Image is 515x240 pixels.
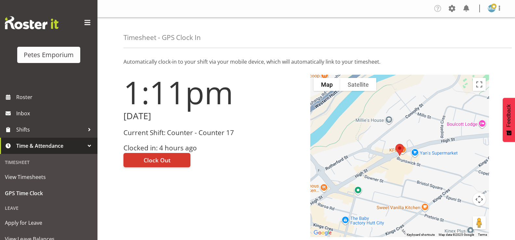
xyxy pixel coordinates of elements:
[16,92,94,102] span: Roster
[24,50,74,60] div: Petes Emporium
[2,185,96,201] a: GPS Time Clock
[123,111,303,121] h2: [DATE]
[340,78,376,91] button: Show satellite imagery
[123,58,489,66] p: Automatically clock-in to your shift via your mobile device, which will automatically link to you...
[473,193,486,206] button: Map camera controls
[144,156,171,164] span: Clock Out
[123,75,303,110] h1: 1:11pm
[2,169,96,185] a: View Timesheets
[473,78,486,91] button: Toggle fullscreen view
[16,108,94,118] span: Inbox
[5,16,58,29] img: Rosterit website logo
[473,216,486,229] button: Drag Pegman onto the map to open Street View
[312,229,333,237] img: Google
[16,141,84,151] span: Time & Attendance
[5,172,93,182] span: View Timesheets
[478,233,487,236] a: Terms (opens in new tab)
[123,153,190,167] button: Clock Out
[123,144,303,152] h3: Clocked in: 4 hours ago
[16,125,84,134] span: Shifts
[5,218,93,228] span: Apply for Leave
[506,104,512,127] span: Feedback
[2,215,96,231] a: Apply for Leave
[2,201,96,215] div: Leave
[488,5,496,12] img: mandy-mosley3858.jpg
[2,156,96,169] div: Timesheet
[5,188,93,198] span: GPS Time Clock
[407,233,435,237] button: Keyboard shortcuts
[503,98,515,142] button: Feedback - Show survey
[123,129,303,136] h3: Current Shift: Counter - Counter 17
[314,78,340,91] button: Show street map
[123,34,201,41] h4: Timesheet - GPS Clock In
[439,233,474,236] span: Map data ©2025 Google
[312,229,333,237] a: Open this area in Google Maps (opens a new window)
